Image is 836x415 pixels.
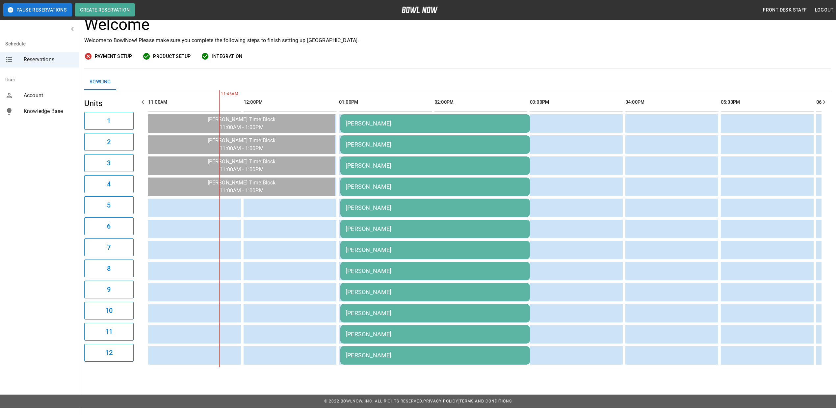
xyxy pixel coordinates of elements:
[530,93,623,112] th: 03:00PM
[84,238,134,256] button: 7
[84,302,134,319] button: 10
[760,4,809,16] button: Front Desk Staff
[84,74,831,90] div: inventory tabs
[84,112,134,130] button: 1
[339,93,432,112] th: 01:00PM
[105,347,113,358] h6: 12
[346,246,525,253] div: [PERSON_NAME]
[24,107,74,115] span: Knowledge Base
[219,91,221,97] span: 11:46AM
[24,56,74,64] span: Reservations
[346,141,525,148] div: [PERSON_NAME]
[84,154,134,172] button: 3
[84,323,134,341] button: 11
[402,7,438,13] img: logo
[459,399,512,403] a: Terms and Conditions
[423,399,458,403] a: Privacy Policy
[107,242,111,253] h6: 7
[84,281,134,298] button: 9
[346,267,525,274] div: [PERSON_NAME]
[24,92,74,99] span: Account
[346,352,525,359] div: [PERSON_NAME]
[153,52,191,61] span: Product Setup
[84,98,134,109] h5: Units
[107,284,111,295] h6: 9
[75,3,135,16] button: Create Reservation
[346,204,525,211] div: [PERSON_NAME]
[107,116,111,126] h6: 1
[107,200,111,210] h6: 5
[346,310,525,317] div: [PERSON_NAME]
[148,93,241,112] th: 11:00AM
[84,260,134,277] button: 8
[107,158,111,168] h6: 3
[346,120,525,127] div: [PERSON_NAME]
[212,52,242,61] span: Integration
[346,162,525,169] div: [PERSON_NAME]
[107,179,111,189] h6: 4
[107,137,111,147] h6: 2
[105,305,113,316] h6: 10
[84,15,831,34] h3: Welcome
[244,93,336,112] th: 12:00PM
[434,93,527,112] th: 02:00PM
[107,221,111,232] h6: 6
[346,183,525,190] div: [PERSON_NAME]
[324,399,423,403] span: © 2022 BowlNow, Inc. All Rights Reserved.
[3,3,72,16] button: Pause Reservations
[95,52,132,61] span: Payment Setup
[346,289,525,295] div: [PERSON_NAME]
[84,196,134,214] button: 5
[346,225,525,232] div: [PERSON_NAME]
[84,217,134,235] button: 6
[84,133,134,151] button: 2
[84,37,831,44] p: Welcome to BowlNow! Please make sure you complete the following steps to finish setting up [GEOGR...
[346,331,525,338] div: [PERSON_NAME]
[84,175,134,193] button: 4
[812,4,836,16] button: Logout
[84,74,116,90] button: Bowling
[105,326,113,337] h6: 11
[84,344,134,362] button: 12
[107,263,111,274] h6: 8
